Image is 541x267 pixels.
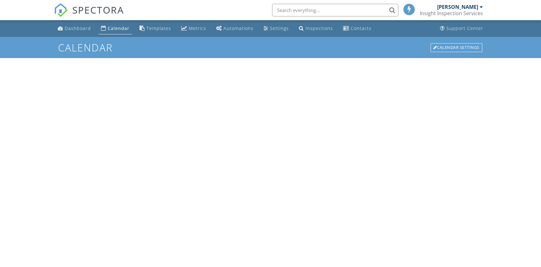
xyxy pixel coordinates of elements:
[54,3,68,17] img: The Best Home Inspection Software - Spectora
[179,23,209,34] a: Metrics
[431,43,482,52] div: Calendar Settings
[430,43,483,53] a: Calendar Settings
[446,25,483,31] div: Support Center
[306,25,333,31] div: Inspections
[98,23,132,34] a: Calendar
[58,42,483,53] h1: Calendar
[223,25,253,31] div: Automations
[261,23,291,34] a: Settings
[351,25,372,31] div: Contacts
[296,23,336,34] a: Inspections
[437,23,486,34] a: Support Center
[341,23,374,34] a: Contacts
[270,25,289,31] div: Settings
[137,23,174,34] a: Templates
[72,3,124,16] span: SPECTORA
[54,9,124,22] a: SPECTORA
[437,4,478,10] div: [PERSON_NAME]
[189,25,206,31] div: Metrics
[214,23,256,34] a: Automations (Basic)
[146,25,171,31] div: Templates
[272,4,398,16] input: Search everything...
[108,25,129,31] div: Calendar
[55,23,93,34] a: Dashboard
[420,10,483,16] div: Insight Inspection Services
[65,25,91,31] div: Dashboard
